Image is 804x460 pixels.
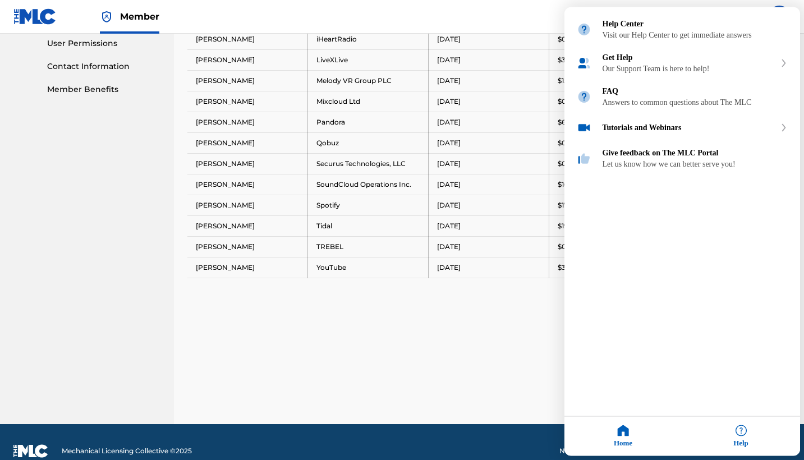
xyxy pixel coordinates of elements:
svg: expand [780,59,787,67]
div: Get Help [564,47,800,80]
div: Give feedback on The MLC Portal [564,142,800,176]
div: Help [682,417,800,456]
img: module icon [577,22,591,37]
div: Get Help [603,53,775,62]
div: Help Center [564,13,800,47]
svg: expand [780,124,787,132]
div: Resource center home modules [564,7,800,176]
div: Our Support Team is here to help! [603,65,775,73]
div: Let us know how we can better serve you! [603,160,788,169]
div: Tutorials and Webinars [564,114,800,142]
div: FAQ [603,87,788,96]
img: module icon [577,151,591,166]
img: module icon [577,90,591,104]
div: Help Center [603,20,788,29]
div: entering resource center home [564,7,800,176]
img: module icon [577,121,591,135]
div: Home [564,417,682,456]
div: Visit our Help Center to get immediate answers [603,31,788,40]
div: FAQ [564,80,800,114]
div: Answers to common questions about The MLC [603,98,788,107]
img: module icon [577,56,591,71]
div: Give feedback on The MLC Portal [603,149,788,158]
div: Tutorials and Webinars [603,123,775,132]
